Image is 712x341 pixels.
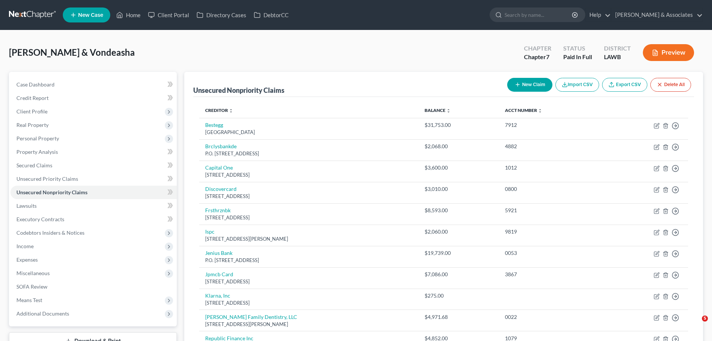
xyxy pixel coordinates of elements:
[16,149,58,155] span: Property Analysis
[563,44,592,53] div: Status
[546,53,549,60] span: 7
[9,47,135,58] span: [PERSON_NAME] & Vondeasha
[16,162,52,168] span: Secured Claims
[205,299,412,307] div: [STREET_ADDRESS]
[643,44,694,61] button: Preview
[205,228,215,235] a: Ispc
[505,271,597,278] div: 3867
[10,78,177,91] a: Case Dashboard
[611,8,703,22] a: [PERSON_NAME] & Associates
[524,44,551,53] div: Chapter
[586,8,611,22] a: Help
[205,278,412,285] div: [STREET_ADDRESS]
[425,107,451,113] a: Balance unfold_more
[205,150,412,157] div: P.O. [STREET_ADDRESS]
[16,135,59,141] span: Personal Property
[16,108,47,115] span: Client Profile
[16,297,42,303] span: Means Test
[425,207,493,214] div: $8,593.00
[555,78,599,92] button: Import CSV
[507,78,552,92] button: New Claim
[205,207,231,213] a: Frsthrznbk
[193,86,284,95] div: Unsecured Nonpriority Claims
[702,316,708,322] span: 5
[425,249,493,257] div: $19,739.00
[10,145,177,159] a: Property Analysis
[505,121,597,129] div: 7912
[10,91,177,105] a: Credit Report
[10,159,177,172] a: Secured Claims
[16,95,49,101] span: Credit Report
[16,189,87,195] span: Unsecured Nonpriority Claims
[505,185,597,193] div: 0800
[144,8,193,22] a: Client Portal
[505,8,573,22] input: Search by name...
[205,129,412,136] div: [GEOGRAPHIC_DATA]
[16,310,69,317] span: Additional Documents
[538,109,542,113] i: unfold_more
[205,250,232,256] a: Jenius Bank
[446,109,451,113] i: unfold_more
[205,164,233,171] a: Capital One
[205,235,412,243] div: [STREET_ADDRESS][PERSON_NAME]
[205,321,412,328] div: [STREET_ADDRESS][PERSON_NAME]
[16,270,50,276] span: Miscellaneous
[205,143,237,149] a: Brclysbankde
[687,316,705,334] iframe: Intercom live chat
[505,164,597,171] div: 1012
[425,313,493,321] div: $4,971.68
[650,78,691,92] button: Delete All
[205,186,237,192] a: Discovercard
[16,283,47,290] span: SOFA Review
[205,193,412,200] div: [STREET_ADDRESS]
[425,143,493,150] div: $2,068.00
[505,107,542,113] a: Acct Number unfold_more
[16,229,84,236] span: Codebtors Insiders & Notices
[10,280,177,293] a: SOFA Review
[602,78,647,92] a: Export CSV
[205,214,412,221] div: [STREET_ADDRESS]
[505,228,597,235] div: 9819
[16,176,78,182] span: Unsecured Priority Claims
[16,122,49,128] span: Real Property
[505,207,597,214] div: 5921
[205,292,230,299] a: Klarna, Inc
[205,257,412,264] div: P.O. [STREET_ADDRESS]
[229,109,233,113] i: unfold_more
[505,313,597,321] div: 0022
[505,249,597,257] div: 0053
[425,121,493,129] div: $31,753.00
[112,8,144,22] a: Home
[205,107,233,113] a: Creditor unfold_more
[10,186,177,199] a: Unsecured Nonpriority Claims
[205,314,297,320] a: [PERSON_NAME] Family Dentistry, LLC
[16,243,34,249] span: Income
[425,228,493,235] div: $2,060.00
[10,213,177,226] a: Executory Contracts
[425,271,493,278] div: $7,086.00
[604,53,631,61] div: LAWB
[205,171,412,179] div: [STREET_ADDRESS]
[16,216,64,222] span: Executory Contracts
[524,53,551,61] div: Chapter
[604,44,631,53] div: District
[193,8,250,22] a: Directory Cases
[78,12,103,18] span: New Case
[250,8,292,22] a: DebtorCC
[16,203,37,209] span: Lawsuits
[205,271,233,277] a: Jpmcb Card
[16,81,55,88] span: Case Dashboard
[16,256,38,263] span: Expenses
[205,122,223,128] a: Bestegg
[10,199,177,213] a: Lawsuits
[425,164,493,171] div: $3,600.00
[10,172,177,186] a: Unsecured Priority Claims
[425,185,493,193] div: $3,010.00
[563,53,592,61] div: Paid In Full
[425,292,493,299] div: $275.00
[505,143,597,150] div: 4882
